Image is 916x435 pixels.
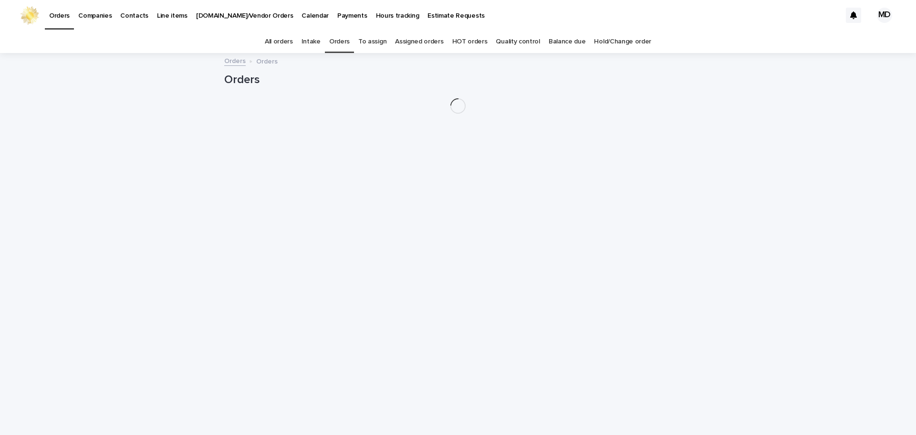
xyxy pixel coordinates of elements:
img: 0ffKfDbyRa2Iv8hnaAqg [19,6,40,25]
p: Orders [256,55,278,66]
a: Hold/Change order [594,31,651,53]
a: Intake [302,31,321,53]
a: Orders [329,31,350,53]
a: Quality control [496,31,540,53]
a: HOT orders [452,31,488,53]
h1: Orders [224,73,692,87]
a: Orders [224,55,246,66]
a: All orders [265,31,293,53]
a: Assigned orders [395,31,443,53]
a: To assign [358,31,386,53]
div: MD [877,8,892,23]
a: Balance due [549,31,586,53]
